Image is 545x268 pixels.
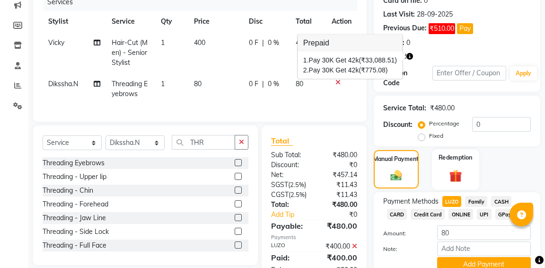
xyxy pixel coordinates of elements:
[48,38,64,47] span: Vicky
[43,11,106,32] th: Stylist
[383,120,413,130] div: Discount:
[383,68,432,88] div: Coupon Code
[298,35,403,52] h3: Prepaid
[314,150,364,160] div: ₹480.00
[172,135,235,150] input: Search or Scan
[262,79,264,89] span: |
[439,153,473,162] label: Redemption
[290,181,304,188] span: 2.5%
[429,132,443,140] label: Fixed
[495,209,515,220] span: GPay
[383,197,439,206] span: Payment Methods
[432,66,506,80] input: Enter Offer / Coupon Code
[376,245,430,253] label: Note:
[383,23,427,34] div: Previous Due:
[314,200,364,210] div: ₹480.00
[48,80,78,88] span: Dikssha.N
[303,65,397,75] div: Pay 30K Get 42k
[303,55,397,65] div: Pay 30K Get 42k
[383,9,415,19] div: Last Visit:
[383,103,426,113] div: Service Total:
[510,66,537,80] button: Apply
[271,190,289,199] span: CGST
[429,23,455,34] span: ₹510.00
[445,168,466,183] img: _gift.svg
[155,11,188,32] th: Qty
[465,196,487,207] span: Family
[268,79,279,89] span: 0 %
[112,38,148,67] span: Hair-Cut (Men) - Senior Stylist
[296,80,303,88] span: 80
[43,241,106,250] div: Threading - Full Face
[106,11,156,32] th: Service
[161,80,165,88] span: 1
[43,158,105,168] div: Threading Eyebrows
[296,38,307,47] span: 400
[264,170,314,180] div: Net:
[194,38,205,47] span: 400
[249,79,258,89] span: 0 F
[387,169,405,182] img: _cash.svg
[264,210,323,220] a: Add Tip
[264,200,314,210] div: Total:
[314,180,364,190] div: ₹11.43
[303,66,309,74] span: 2.
[406,38,410,48] div: 0
[326,11,357,32] th: Action
[373,155,419,163] label: Manual Payment
[359,56,397,64] span: (₹33,088.51)
[442,196,462,207] span: LUZO
[243,11,290,32] th: Disc
[268,38,279,48] span: 0 %
[314,220,364,232] div: ₹480.00
[314,252,364,263] div: ₹400.00
[314,241,364,251] div: ₹400.00
[264,160,314,170] div: Discount:
[43,199,108,209] div: Threading - Forehead
[303,56,309,64] span: 1.
[417,9,453,19] div: 28-09-2025
[290,191,305,198] span: 2.5%
[262,38,264,48] span: |
[264,252,314,263] div: Paid:
[43,172,106,182] div: Threading - Upper lip
[437,225,531,240] input: Amount
[491,196,511,207] span: CASH
[314,170,364,180] div: ₹457.14
[112,80,148,98] span: Threading Eyebrows
[43,186,93,196] div: Threading - Chin
[271,233,357,241] div: Payments
[249,38,258,48] span: 0 F
[43,227,109,237] div: Threading - Side Lock
[264,150,314,160] div: Sub Total:
[271,180,288,189] span: SGST
[429,119,459,128] label: Percentage
[314,190,364,200] div: ₹11.43
[448,209,473,220] span: ONLINE
[477,209,492,220] span: UPI
[264,190,314,200] div: ( )
[437,241,531,256] input: Add Note
[314,160,364,170] div: ₹0
[290,11,325,32] th: Total
[43,213,106,223] div: Threading - Jaw Line
[264,241,314,251] div: LUZO
[359,66,387,74] span: (₹775.08)
[376,229,430,238] label: Amount:
[322,210,364,220] div: ₹0
[264,180,314,190] div: ( )
[387,209,407,220] span: CARD
[430,103,455,113] div: ₹480.00
[264,220,314,232] div: Payable:
[161,38,165,47] span: 1
[188,11,243,32] th: Price
[271,136,293,146] span: Total
[457,23,473,34] button: Pay
[411,209,445,220] span: Credit Card
[194,80,202,88] span: 80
